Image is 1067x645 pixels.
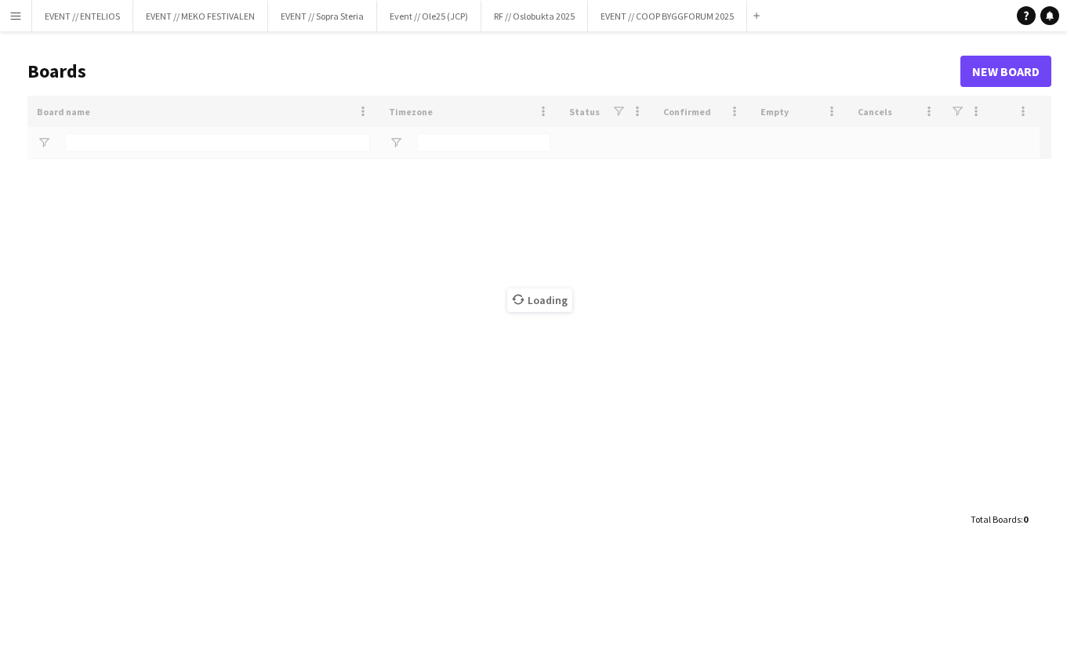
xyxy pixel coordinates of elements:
[971,504,1028,534] div: :
[960,56,1051,87] a: New Board
[507,288,572,312] span: Loading
[27,60,960,83] h1: Boards
[377,1,481,31] button: Event // Ole25 (JCP)
[133,1,268,31] button: EVENT // MEKO FESTIVALEN
[1023,513,1028,525] span: 0
[588,1,747,31] button: EVENT // COOP BYGGFORUM 2025
[481,1,588,31] button: RF // Oslobukta 2025
[32,1,133,31] button: EVENT // ENTELIOS
[268,1,377,31] button: EVENT // Sopra Steria
[971,513,1021,525] span: Total Boards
